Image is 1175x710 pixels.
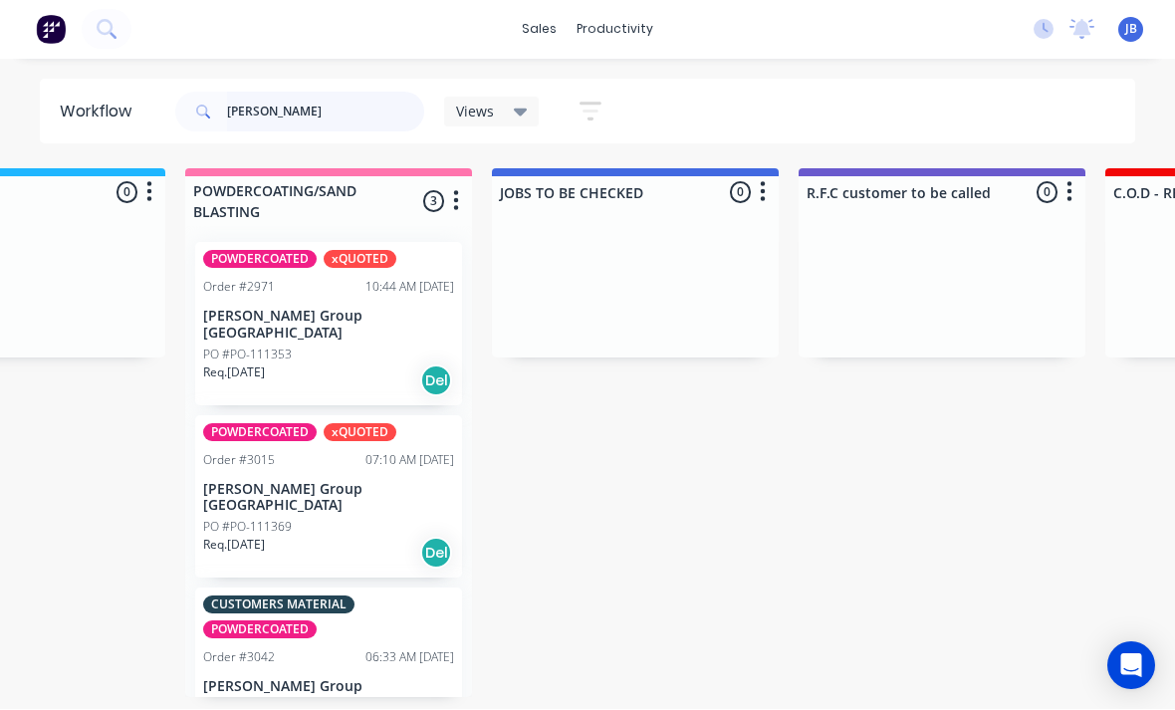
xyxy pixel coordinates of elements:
[203,424,317,442] div: POWDERCOATED
[195,243,462,406] div: POWDERCOATEDxQUOTEDOrder #297110:44 AM [DATE][PERSON_NAME] Group [GEOGRAPHIC_DATA]PO #PO-111353Re...
[203,364,265,382] p: Req. [DATE]
[324,424,396,442] div: xQUOTED
[365,279,454,297] div: 10:44 AM [DATE]
[60,101,141,124] div: Workflow
[365,452,454,470] div: 07:10 AM [DATE]
[420,365,452,397] div: Del
[512,15,567,45] div: sales
[203,649,275,667] div: Order #3042
[567,15,663,45] div: productivity
[203,537,265,555] p: Req. [DATE]
[203,519,292,537] p: PO #PO-111369
[203,279,275,297] div: Order #2971
[324,251,396,269] div: xQUOTED
[195,416,462,580] div: POWDERCOATEDxQUOTEDOrder #301507:10 AM [DATE][PERSON_NAME] Group [GEOGRAPHIC_DATA]PO #PO-111369Re...
[203,621,317,639] div: POWDERCOATED
[203,452,275,470] div: Order #3015
[203,251,317,269] div: POWDERCOATED
[36,15,66,45] img: Factory
[203,347,292,364] p: PO #PO-111353
[203,309,454,343] p: [PERSON_NAME] Group [GEOGRAPHIC_DATA]
[1107,642,1155,690] div: Open Intercom Messenger
[1125,21,1137,39] span: JB
[420,538,452,570] div: Del
[456,102,494,122] span: Views
[365,649,454,667] div: 06:33 AM [DATE]
[227,93,424,132] input: Search for orders...
[203,482,454,516] p: [PERSON_NAME] Group [GEOGRAPHIC_DATA]
[203,596,354,614] div: CUSTOMERS MATERIAL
